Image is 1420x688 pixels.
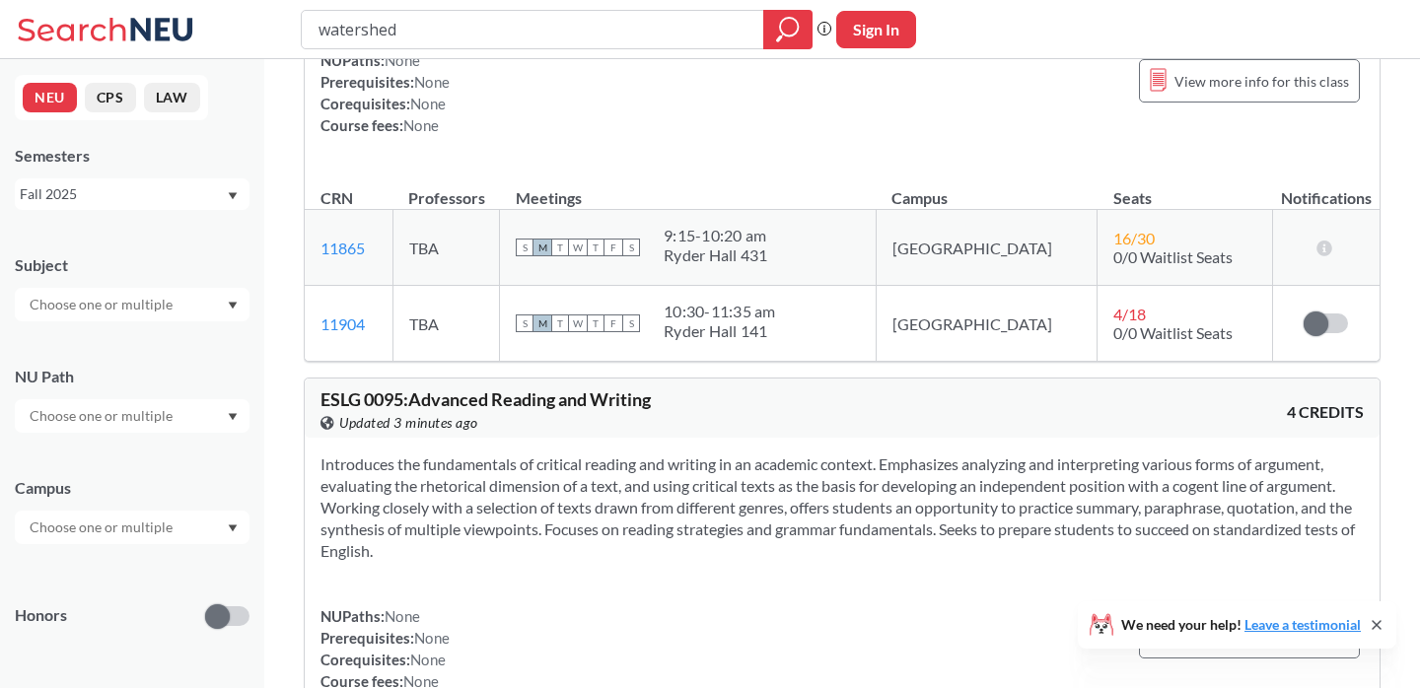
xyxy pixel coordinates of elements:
a: 11904 [320,314,365,333]
span: W [569,314,587,332]
span: 4 / 18 [1113,305,1146,323]
svg: Dropdown arrow [228,413,238,421]
section: Introduces the fundamentals of critical reading and writing in an academic context. Emphasizes an... [320,453,1364,562]
div: Fall 2025Dropdown arrow [15,178,249,210]
div: Semesters [15,145,249,167]
input: Class, professor, course number, "phrase" [317,13,749,46]
span: 0/0 Waitlist Seats [1113,323,1233,342]
div: Dropdown arrow [15,511,249,544]
th: Campus [876,168,1098,210]
span: F [604,239,622,256]
th: Seats [1098,168,1272,210]
div: Dropdown arrow [15,399,249,433]
button: LAW [144,83,200,112]
div: 9:15 - 10:20 am [664,226,768,245]
div: NUPaths: Prerequisites: Corequisites: Course fees: [320,49,450,136]
span: View more info for this class [1174,69,1349,94]
span: S [622,239,640,256]
div: 10:30 - 11:35 am [664,302,776,321]
div: Dropdown arrow [15,288,249,321]
div: Fall 2025 [20,183,226,205]
span: S [516,239,533,256]
svg: magnifying glass [776,16,800,43]
span: None [410,95,446,112]
div: Subject [15,254,249,276]
span: None [414,629,450,647]
span: We need your help! [1121,618,1361,632]
button: CPS [85,83,136,112]
div: CRN [320,187,353,209]
td: TBA [392,210,499,286]
input: Choose one or multiple [20,404,185,428]
input: Choose one or multiple [20,293,185,316]
span: M [533,314,551,332]
span: None [385,51,420,69]
a: Leave a testimonial [1244,616,1361,633]
svg: Dropdown arrow [228,302,238,310]
span: 0/0 Waitlist Seats [1113,247,1233,266]
p: Honors [15,604,67,627]
span: T [587,239,604,256]
th: Professors [392,168,499,210]
span: 4 CREDITS [1287,401,1364,423]
td: TBA [392,286,499,362]
svg: Dropdown arrow [228,192,238,200]
span: None [410,651,446,668]
th: Notifications [1272,168,1380,210]
span: ESLG 0095 : Advanced Reading and Writing [320,388,651,410]
svg: Dropdown arrow [228,524,238,532]
div: Ryder Hall 431 [664,245,768,265]
span: F [604,314,622,332]
span: None [385,607,420,625]
th: Meetings [500,168,877,210]
td: [GEOGRAPHIC_DATA] [876,210,1098,286]
span: T [551,314,569,332]
div: Campus [15,477,249,499]
span: T [551,239,569,256]
span: W [569,239,587,256]
span: None [403,116,439,134]
button: NEU [23,83,77,112]
span: 16 / 30 [1113,229,1155,247]
button: Sign In [836,11,916,48]
div: NU Path [15,366,249,387]
td: [GEOGRAPHIC_DATA] [876,286,1098,362]
span: S [622,314,640,332]
span: Updated 3 minutes ago [339,412,478,434]
input: Choose one or multiple [20,516,185,539]
span: None [414,73,450,91]
span: M [533,239,551,256]
span: S [516,314,533,332]
div: Ryder Hall 141 [664,321,776,341]
span: T [587,314,604,332]
a: 11865 [320,239,365,257]
div: magnifying glass [763,10,813,49]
